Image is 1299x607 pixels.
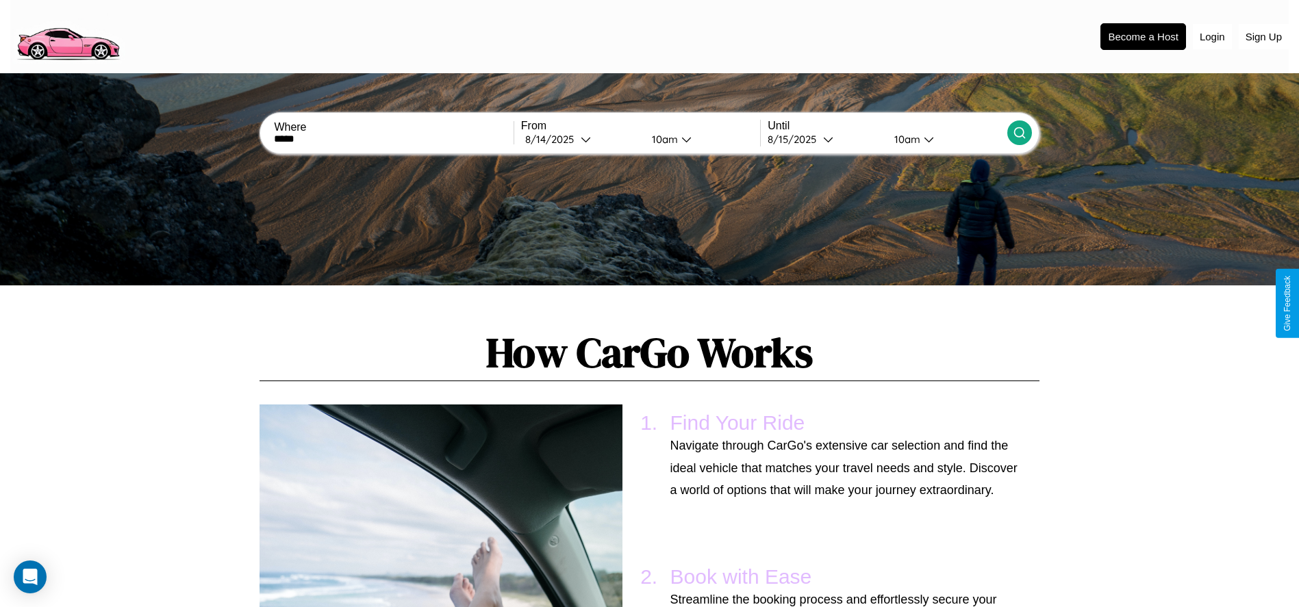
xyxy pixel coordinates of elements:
[768,133,823,146] div: 8 / 15 / 2025
[645,133,681,146] div: 10am
[1100,23,1186,50] button: Become a Host
[521,120,760,132] label: From
[260,324,1039,381] h1: How CarGo Works
[768,120,1007,132] label: Until
[1239,24,1289,49] button: Sign Up
[641,132,761,146] button: 10am
[274,121,513,133] label: Where
[10,7,125,64] img: logo
[670,435,1019,501] p: Navigate through CarGo's extensive car selection and find the ideal vehicle that matches your tra...
[664,404,1026,508] li: Find Your Ride
[521,132,641,146] button: 8/14/2025
[1283,276,1292,331] div: Give Feedback
[14,560,47,593] div: Open Intercom Messenger
[1193,24,1232,49] button: Login
[887,133,924,146] div: 10am
[883,132,1007,146] button: 10am
[525,133,581,146] div: 8 / 14 / 2025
